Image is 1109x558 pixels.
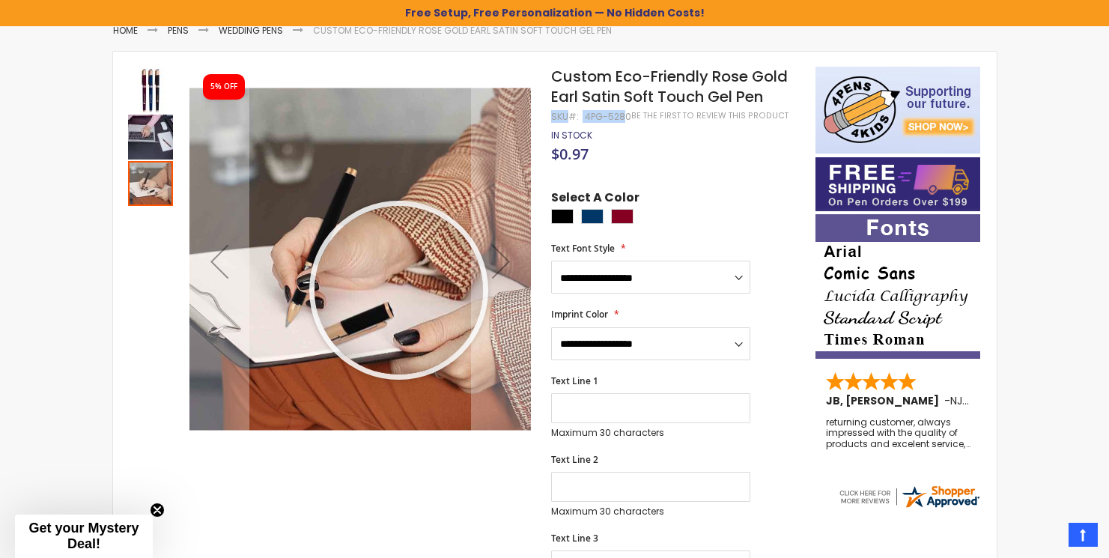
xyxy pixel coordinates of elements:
[826,393,944,408] span: JB, [PERSON_NAME]
[551,129,592,142] span: In stock
[168,24,189,37] a: Pens
[815,214,980,359] img: font-personalization-examples
[551,532,598,545] span: Text Line 3
[815,157,980,211] img: Free shipping on orders over $199
[585,111,631,123] div: 4PG-5280
[837,500,981,513] a: 4pens.com certificate URL
[815,67,980,154] img: 4pens 4 kids
[551,110,579,123] strong: SKU
[210,82,237,92] div: 5% OFF
[128,67,174,113] div: Custom Eco-Friendly Rose Gold Earl Satin Soft Touch Gel Pen
[128,68,173,113] img: Custom Eco-Friendly Rose Gold Earl Satin Soft Touch Gel Pen
[128,115,173,160] img: Custom Eco-Friendly Rose Gold Earl Satin Soft Touch Gel Pen
[128,113,174,160] div: Custom Eco-Friendly Rose Gold Earl Satin Soft Touch Gel Pen
[551,427,750,439] p: Maximum 30 characters
[944,393,1075,408] span: - ,
[15,515,153,558] div: Get your Mystery Deal!Close teaser
[189,67,249,455] div: Previous
[551,189,639,210] span: Select A Color
[551,242,615,255] span: Text Font Style
[551,144,589,164] span: $0.97
[826,417,971,449] div: returning customer, always impressed with the quality of products and excelent service, will retu...
[551,209,574,224] div: Black
[837,483,981,510] img: 4pens.com widget logo
[28,521,139,551] span: Get your Mystery Deal!
[128,160,173,206] div: Custom Eco-Friendly Rose Gold Earl Satin Soft Touch Gel Pen
[611,209,634,224] div: Burgundy
[189,88,531,431] img: Custom Eco-Friendly Rose Gold Earl Satin Soft Touch Gel Pen
[950,393,969,408] span: NJ
[551,374,598,387] span: Text Line 1
[551,506,750,518] p: Maximum 30 characters
[551,453,598,466] span: Text Line 2
[113,24,138,37] a: Home
[551,66,788,107] span: Custom Eco-Friendly Rose Gold Earl Satin Soft Touch Gel Pen
[313,25,612,37] li: Custom Eco-Friendly Rose Gold Earl Satin Soft Touch Gel Pen
[581,209,604,224] div: Navy Blue
[551,130,592,142] div: Availability
[219,24,283,37] a: Wedding Pens
[631,110,789,121] a: Be the first to review this product
[150,503,165,518] button: Close teaser
[551,308,608,321] span: Imprint Color
[1069,523,1098,547] a: Top
[471,67,531,455] div: Next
